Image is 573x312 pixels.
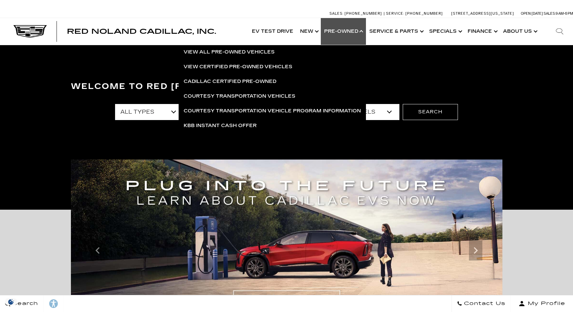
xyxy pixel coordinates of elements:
[452,295,511,312] a: Contact Us
[13,25,47,38] img: Cadillac Dark Logo with Cadillac White Text
[67,27,216,35] span: Red Noland Cadillac, Inc.
[91,240,104,261] div: Previous
[521,11,543,16] span: Open [DATE]
[329,12,384,15] a: Sales: [PHONE_NUMBER]
[544,11,556,16] span: Sales:
[329,11,344,16] span: Sales:
[179,60,366,74] a: View Certified Pre-Owned Vehicles
[366,18,426,45] a: Service & Parts
[386,11,404,16] span: Service:
[3,298,19,305] section: Click to Open Cookie Consent Modal
[249,18,297,45] a: EV Test Drive
[451,11,514,16] a: [STREET_ADDRESS][US_STATE]
[511,295,573,312] button: Open user profile menu
[179,45,366,60] a: View All Pre-Owned Vehicles
[179,118,366,133] a: KBB Instant Cash Offer
[67,28,216,35] a: Red Noland Cadillac, Inc.
[179,89,366,104] a: Courtesy Transportation Vehicles
[321,18,366,45] a: Pre-Owned
[556,11,573,16] span: 9 AM-6 PM
[464,18,500,45] a: Finance
[403,104,458,120] button: Search
[426,18,464,45] a: Specials
[345,11,382,16] span: [PHONE_NUMBER]
[10,299,38,308] span: Search
[179,104,366,118] a: Courtesy Transportation Vehicle Program Information
[71,80,502,93] h3: Welcome to Red [PERSON_NAME] Cadillac, Inc.
[115,104,184,120] select: Filter by type
[500,18,540,45] a: About Us
[179,74,366,89] a: Cadillac Certified Pre-Owned
[525,299,565,308] span: My Profile
[405,11,443,16] span: [PHONE_NUMBER]
[462,299,505,308] span: Contact Us
[297,18,321,45] a: New
[384,12,445,15] a: Service: [PHONE_NUMBER]
[3,298,19,305] img: Opt-Out Icon
[469,240,482,261] div: Next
